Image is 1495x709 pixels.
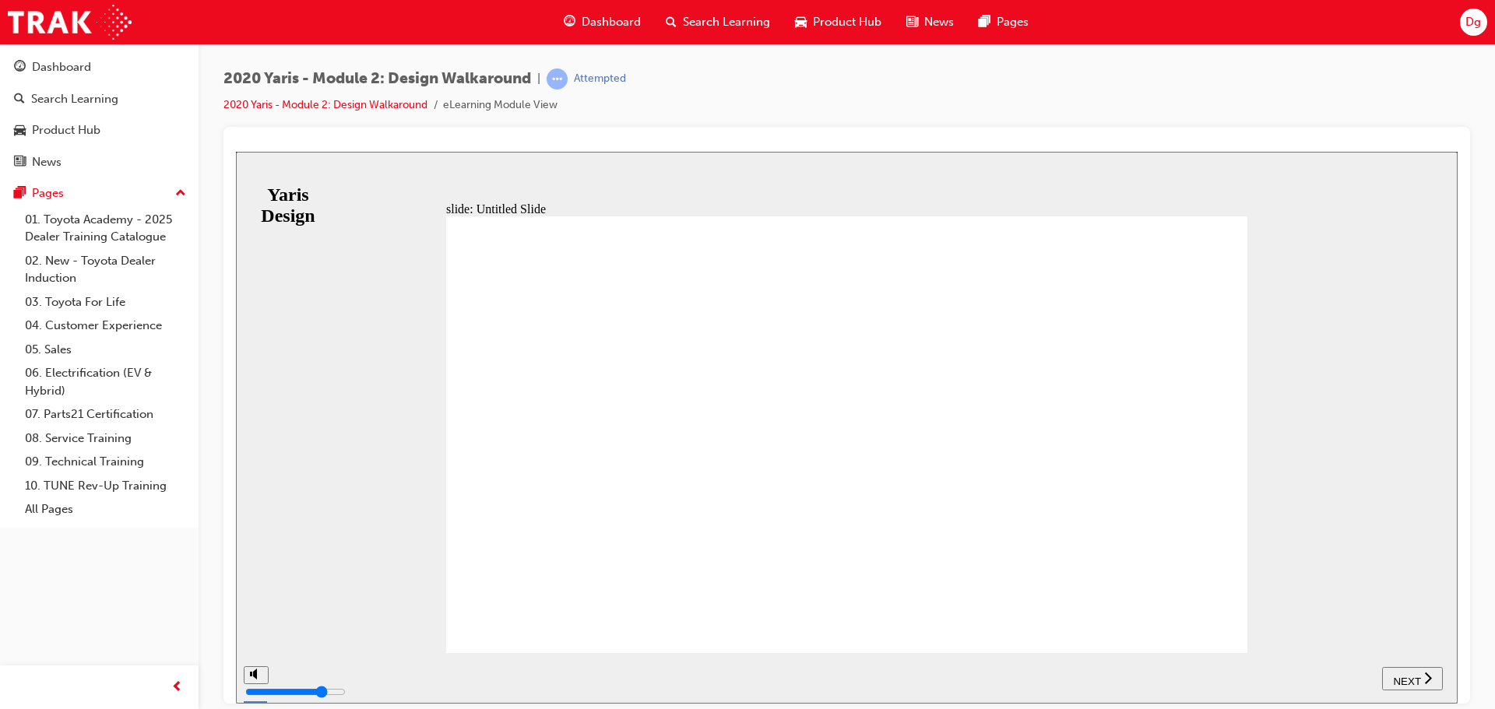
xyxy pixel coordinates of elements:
[19,361,192,402] a: 06. Electrification (EV & Hybrid)
[19,474,192,498] a: 10. TUNE Rev-Up Training
[32,184,64,202] div: Pages
[32,153,62,171] div: News
[19,497,192,521] a: All Pages
[8,5,132,40] img: Trak
[8,501,31,552] div: misc controls
[924,13,954,31] span: News
[19,208,192,249] a: 01. Toyota Academy - 2025 Dealer Training Catalogue
[19,338,192,362] a: 05. Sales
[223,70,531,88] span: 2020 Yaris - Module 2: Design Walkaround
[19,426,192,451] a: 08. Service Training
[1146,501,1207,552] nav: slide navigation
[966,6,1041,38] a: pages-iconPages
[1157,524,1184,535] span: NEXT
[6,116,192,145] a: Product Hub
[1465,13,1481,31] span: Dg
[683,13,770,31] span: Search Learning
[14,187,26,201] span: pages-icon
[564,12,575,32] span: guage-icon
[547,68,568,90] span: learningRecordVerb_ATTEMPT-icon
[979,12,990,32] span: pages-icon
[19,249,192,290] a: 02. New - Toyota Dealer Induction
[795,12,807,32] span: car-icon
[32,121,100,139] div: Product Hub
[574,72,626,86] div: Attempted
[223,98,427,111] a: 2020 Yaris - Module 2: Design Walkaround
[551,6,653,38] a: guage-iconDashboard
[813,13,881,31] span: Product Hub
[19,450,192,474] a: 09. Technical Training
[9,534,110,546] input: volume
[14,156,26,170] span: news-icon
[443,97,558,114] li: eLearning Module View
[14,61,26,75] span: guage-icon
[171,678,183,697] span: prev-icon
[6,53,192,82] a: Dashboard
[6,179,192,208] button: Pages
[997,13,1029,31] span: Pages
[783,6,894,38] a: car-iconProduct Hub
[894,6,966,38] a: news-iconNews
[14,93,25,107] span: search-icon
[906,12,918,32] span: news-icon
[537,70,540,88] span: |
[31,90,118,108] div: Search Learning
[8,514,33,532] button: volume
[175,184,186,204] span: up-icon
[32,58,91,76] div: Dashboard
[19,402,192,426] a: 07. Parts21 Certification
[19,314,192,338] a: 04. Customer Experience
[6,50,192,179] button: DashboardSearch LearningProduct HubNews
[6,148,192,177] a: News
[653,6,783,38] a: search-iconSearch Learning
[19,290,192,314] a: 03. Toyota For Life
[1146,515,1207,539] button: next
[6,85,192,114] a: Search Learning
[666,12,677,32] span: search-icon
[14,124,26,138] span: car-icon
[582,13,641,31] span: Dashboard
[1460,9,1487,36] button: Dg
